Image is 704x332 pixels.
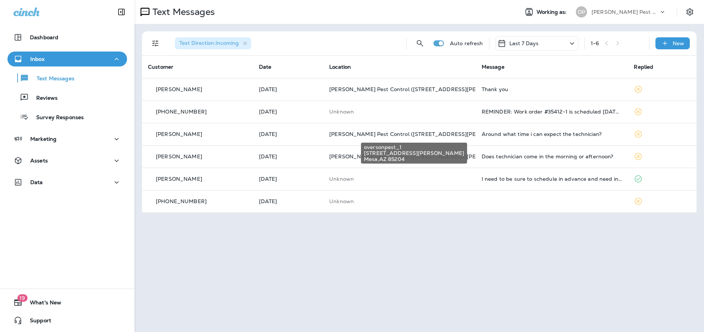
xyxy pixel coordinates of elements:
[329,109,470,115] p: This customer does not have a last location and the phone number they messaged is not assigned to...
[259,198,317,204] p: Sep 8, 2025 11:20 AM
[329,176,470,182] p: This customer does not have a last location and the phone number they messaged is not assigned to...
[17,294,27,302] span: 19
[30,56,44,62] p: Inbox
[259,86,317,92] p: Sep 16, 2025 02:26 PM
[22,300,61,308] span: What's New
[156,86,202,92] p: [PERSON_NAME]
[364,144,464,150] span: oversonpest_1
[482,131,622,137] div: Around what time i can expect the technician?
[30,179,43,185] p: Data
[364,150,464,156] span: [STREET_ADDRESS][PERSON_NAME]
[413,36,427,51] button: Search Messages
[673,40,684,46] p: New
[259,153,317,159] p: Sep 15, 2025 04:38 PM
[329,198,470,204] p: This customer does not have a last location and the phone number they messaged is not assigned to...
[259,176,317,182] p: Sep 15, 2025 12:04 AM
[591,40,599,46] div: 1 - 6
[7,90,127,105] button: Reviews
[329,131,515,137] span: [PERSON_NAME] Pest Control ([STREET_ADDRESS][PERSON_NAME])
[149,6,215,18] p: Text Messages
[7,295,127,310] button: 19What's New
[576,6,587,18] div: OP
[634,63,653,70] span: Replied
[30,158,48,164] p: Assets
[7,52,127,66] button: Inbox
[29,75,74,83] p: Text Messages
[259,131,317,137] p: Sep 15, 2025 04:44 PM
[482,109,622,115] div: REMINDER: Work order #35412-1 is scheduled tomorrow 09/17/2025, 2:00pm - 6:00pm MST. Review the w...
[537,9,568,15] span: Working as:
[156,131,202,137] p: [PERSON_NAME]
[29,95,58,102] p: Reviews
[364,156,464,162] span: Mesa , AZ 85204
[259,63,272,70] span: Date
[482,176,622,182] div: I need to be sure to schedule in advance and need indoors and outdoors. Thank you, and I look for...
[7,175,127,190] button: Data
[592,9,659,15] p: [PERSON_NAME] Pest Control
[450,40,483,46] p: Auto refresh
[22,317,51,326] span: Support
[30,136,56,142] p: Marketing
[156,109,207,115] p: [PHONE_NUMBER]
[259,109,317,115] p: Sep 16, 2025 08:07 AM
[148,63,173,70] span: Customer
[156,153,202,159] p: [PERSON_NAME]
[329,86,515,93] span: [PERSON_NAME] Pest Control ([STREET_ADDRESS][PERSON_NAME])
[7,70,127,86] button: Text Messages
[7,313,127,328] button: Support
[7,109,127,125] button: Survey Responses
[175,37,251,49] div: Text Direction:Incoming
[7,131,127,146] button: Marketing
[7,30,127,45] button: Dashboard
[148,36,163,51] button: Filters
[482,153,622,159] div: Does technician come in the morning or afternoon?
[329,63,351,70] span: Location
[156,198,207,204] p: [PHONE_NUMBER]
[482,86,622,92] div: Thank you
[683,5,697,19] button: Settings
[30,34,58,40] p: Dashboard
[29,114,84,121] p: Survey Responses
[179,40,239,46] span: Text Direction : Incoming
[329,153,515,160] span: [PERSON_NAME] Pest Control ([STREET_ADDRESS][PERSON_NAME])
[509,40,539,46] p: Last 7 Days
[156,176,202,182] p: [PERSON_NAME]
[7,153,127,168] button: Assets
[111,4,132,19] button: Collapse Sidebar
[482,63,504,70] span: Message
